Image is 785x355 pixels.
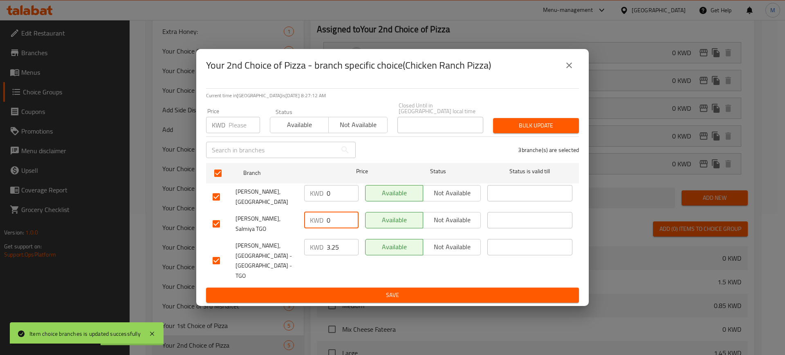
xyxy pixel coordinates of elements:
span: Not available [332,119,384,131]
input: Please enter price [327,185,359,201]
button: Available [365,185,423,201]
button: Not available [423,239,481,255]
p: Current time in [GEOGRAPHIC_DATA] is [DATE] 8:27:12 AM [206,92,579,99]
span: Available [369,214,420,226]
input: Search in branches [206,142,337,158]
input: Please enter price [327,239,359,255]
span: Status is valid till [487,166,572,176]
p: KWD [212,120,225,130]
input: Please enter price [327,212,359,228]
span: [PERSON_NAME], [GEOGRAPHIC_DATA] - [GEOGRAPHIC_DATA] -TGO [235,241,298,281]
span: Not available [426,187,478,199]
span: Available [369,187,420,199]
div: Item choice branches is updated successfully [29,329,141,338]
button: Available [365,212,423,228]
span: Not available [426,214,478,226]
button: Available [270,117,329,133]
span: Available [274,119,325,131]
button: close [559,56,579,75]
p: 3 branche(s) are selected [518,146,579,154]
button: Not available [423,212,481,228]
span: Status [396,166,481,176]
input: Please enter price [229,117,260,133]
button: Not available [423,185,481,201]
button: Not available [328,117,387,133]
span: Available [369,241,420,253]
span: Bulk update [500,121,572,131]
p: KWD [310,242,323,252]
span: Branch [243,168,328,178]
h2: Your 2nd Choice of Pizza - branch specific choice(Chicken Ranch Pizza) [206,59,491,72]
span: [PERSON_NAME], Salmiya TGO [235,214,298,234]
p: KWD [310,188,323,198]
span: Price [335,166,389,176]
button: Bulk update [493,118,579,133]
span: Save [213,290,572,300]
p: KWD [310,215,323,225]
span: Not available [426,241,478,253]
span: [PERSON_NAME], [GEOGRAPHIC_DATA] [235,187,298,207]
button: Save [206,288,579,303]
button: Available [365,239,423,255]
